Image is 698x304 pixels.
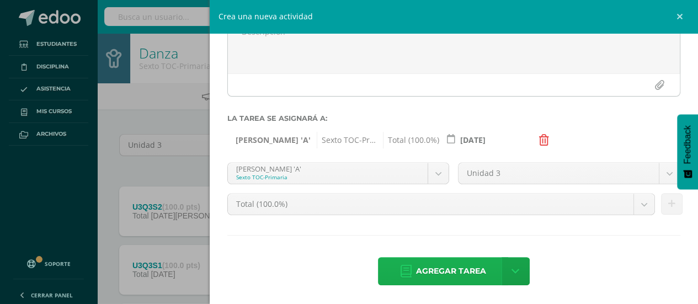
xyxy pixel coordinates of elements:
span: Danza 'A' [236,132,311,148]
span: Sexto TOC-Primaria [317,132,377,148]
span: Agregar tarea [416,258,486,285]
button: Feedback - Mostrar encuesta [677,114,698,189]
a: [PERSON_NAME] 'A'Sexto TOC-Primaria [228,163,449,184]
span: Unidad 3 [467,163,651,184]
a: Total (100.0%) [228,194,655,215]
div: Sexto TOC-Primaria [236,173,420,181]
span: Feedback [683,125,692,164]
div: [PERSON_NAME] 'A' [236,163,420,173]
span: Total (100.0%) [236,194,626,215]
label: La tarea se asignará a: [227,114,681,122]
span: Total (100.0%) [383,132,439,148]
a: Unidad 3 [459,163,680,184]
